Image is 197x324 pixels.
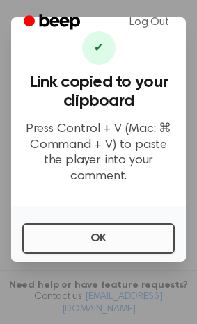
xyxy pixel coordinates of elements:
a: Log Out [116,6,183,39]
h3: Link copied to your clipboard [22,73,175,111]
button: OK [22,223,175,254]
a: Beep [14,9,93,36]
p: Press Control + V (Mac: ⌘ Command + V) to paste the player into your comment. [22,122,175,184]
div: ✔ [82,31,116,65]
